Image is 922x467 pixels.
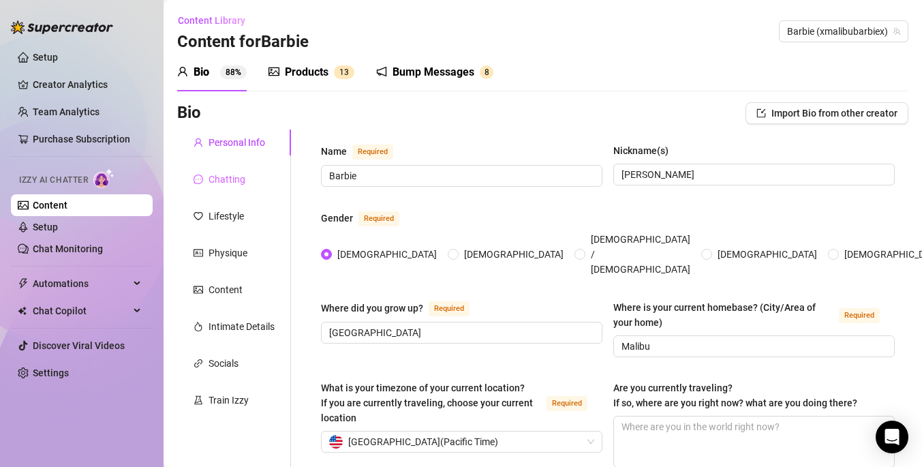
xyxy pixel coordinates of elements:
div: Gender [321,211,353,226]
span: 3 [344,67,349,77]
label: Where did you grow up? [321,300,485,316]
input: Nickname(s) [621,167,884,182]
div: Products [285,64,328,80]
a: Creator Analytics [33,74,142,95]
span: user [194,138,203,147]
button: Import Bio from other creator [746,102,908,124]
span: Izzy AI Chatter [19,174,88,187]
div: Where did you grow up? [321,301,423,316]
span: experiment [194,395,203,405]
div: Bio [194,64,209,80]
input: Where did you grow up? [329,325,591,340]
div: Where is your current homebase? (City/Area of your home) [613,300,833,330]
div: Intimate Details [209,319,275,334]
span: link [194,359,203,368]
div: Physique [209,245,247,260]
a: Discover Viral Videos [33,340,125,351]
span: message [194,175,203,184]
div: Bump Messages [393,64,474,80]
span: Required [358,211,399,226]
div: Lifestyle [209,209,244,224]
span: Are you currently traveling? If so, where are you right now? what are you doing there? [613,382,857,408]
span: idcard [194,248,203,258]
span: import [756,108,766,118]
img: us [329,435,343,449]
h3: Content for Barbie [177,31,309,53]
label: Gender [321,210,414,226]
sup: 88% [220,65,247,79]
span: picture [268,66,279,77]
span: team [893,27,901,35]
span: [DEMOGRAPHIC_DATA] / [DEMOGRAPHIC_DATA] [585,232,696,277]
span: user [177,66,188,77]
img: logo-BBDzfeDw.svg [11,20,113,34]
span: Barbie (xmalibubarbiex) [787,21,900,42]
label: Name [321,143,408,160]
span: What is your timezone of your current location? If you are currently traveling, choose your curre... [321,382,533,423]
sup: 13 [334,65,354,79]
label: Nickname(s) [613,143,678,158]
img: Chat Copilot [18,306,27,316]
div: Personal Info [209,135,265,150]
span: Required [352,145,393,160]
span: picture [194,285,203,295]
a: Setup [33,222,58,232]
span: heart [194,211,203,221]
input: Where is your current homebase? (City/Area of your home) [621,339,884,354]
a: Settings [33,367,69,378]
span: Required [547,396,587,411]
span: Required [839,308,880,323]
span: fire [194,322,203,331]
div: Open Intercom Messenger [876,421,908,453]
span: [DEMOGRAPHIC_DATA] [459,247,569,262]
img: AI Chatter [93,168,114,188]
div: Socials [209,356,239,371]
div: Content [209,282,243,297]
a: Chat Monitoring [33,243,103,254]
span: Required [429,301,470,316]
sup: 8 [480,65,493,79]
span: [DEMOGRAPHIC_DATA] [712,247,823,262]
a: Content [33,200,67,211]
span: Automations [33,273,129,295]
span: [DEMOGRAPHIC_DATA] [332,247,442,262]
span: thunderbolt [18,278,29,289]
span: Chat Copilot [33,300,129,322]
a: Setup [33,52,58,63]
div: Name [321,144,347,159]
span: notification [376,66,387,77]
a: Team Analytics [33,106,99,117]
span: 1 [339,67,344,77]
span: Content Library [178,15,245,26]
span: 8 [485,67,489,77]
div: Chatting [209,172,245,187]
span: [GEOGRAPHIC_DATA] ( Pacific Time ) [348,432,498,452]
span: Import Bio from other creator [771,108,897,119]
input: Name [329,168,591,183]
div: Nickname(s) [613,143,669,158]
div: Train Izzy [209,393,249,408]
a: Purchase Subscription [33,134,130,145]
h3: Bio [177,102,201,124]
label: Where is your current homebase? (City/Area of your home) [613,300,895,330]
button: Content Library [177,10,256,31]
